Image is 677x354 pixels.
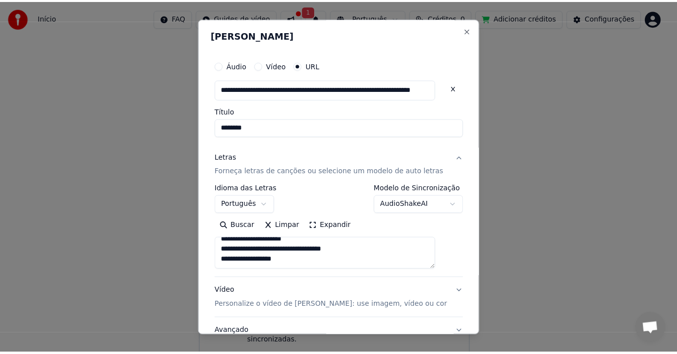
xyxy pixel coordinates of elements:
[217,218,262,234] button: Buscar
[217,279,469,319] button: VídeoPersonalize o vídeo de [PERSON_NAME]: use imagem, vídeo ou cor
[217,145,469,185] button: LetrasForneça letras de canções ou selecione um modelo de auto letras
[378,185,468,192] label: Modelo de Sincronização
[308,218,360,234] button: Expandir
[217,287,453,311] div: Vídeo
[213,30,473,39] h2: [PERSON_NAME]
[217,301,453,311] p: Personalize o vídeo de [PERSON_NAME]: use imagem, vídeo ou cor
[262,218,308,234] button: Limpar
[269,62,289,69] label: Vídeo
[217,167,449,177] p: Forneça letras de canções ou selecione um modelo de auto letras
[309,62,323,69] label: URL
[217,107,469,114] label: Título
[217,185,469,278] div: LetrasForneça letras de canções ou selecione um modelo de auto letras
[217,319,469,345] button: Avançado
[229,62,249,69] label: Áudio
[217,185,280,192] label: Idioma das Letras
[217,153,239,163] div: Letras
